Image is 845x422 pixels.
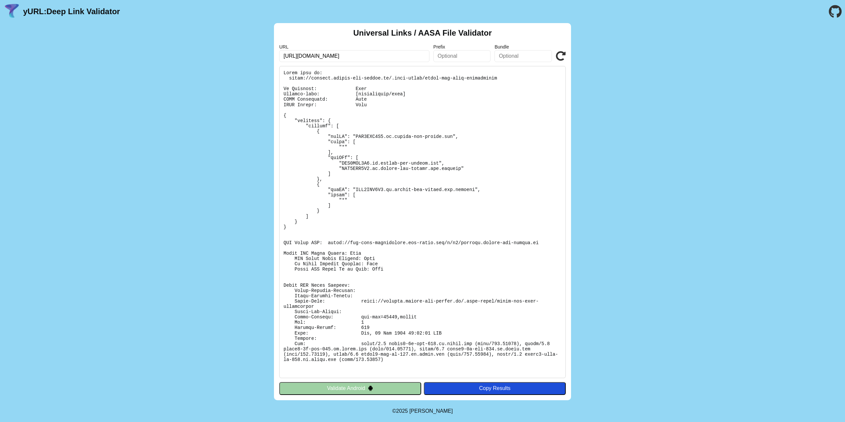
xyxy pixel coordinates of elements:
[23,7,120,16] a: yURL:Deep Link Validator
[427,385,562,391] div: Copy Results
[433,44,491,49] label: Prefix
[409,408,453,414] a: Michael Ibragimchayev's Personal Site
[392,400,453,422] footer: ©
[494,50,552,62] input: Optional
[396,408,408,414] span: 2025
[424,382,566,395] button: Copy Results
[279,44,429,49] label: URL
[279,382,421,395] button: Validate Android
[494,44,552,49] label: Bundle
[3,3,20,20] img: yURL Logo
[368,385,373,391] img: droidIcon.svg
[279,50,429,62] input: Required
[433,50,491,62] input: Optional
[353,28,492,38] h2: Universal Links / AASA File Validator
[279,66,566,378] pre: Lorem ipsu do: sitam://consect.adipis-eli-seddoe.te/.inci-utlab/etdol-mag-aliq-enimadminim Ve Qui...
